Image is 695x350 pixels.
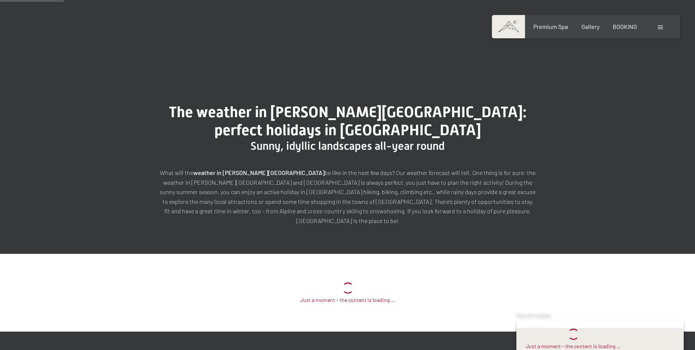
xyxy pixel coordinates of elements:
a: Premium Spa [533,23,568,30]
strong: weather in [PERSON_NAME][GEOGRAPHIC_DATA] [193,169,325,176]
span: Express request [516,312,551,318]
div: Just a moment - the content is loading … [159,296,536,304]
span: The weather in [PERSON_NAME][GEOGRAPHIC_DATA]: perfect holidays in [GEOGRAPHIC_DATA] [169,103,527,139]
a: BOOKING [613,23,637,30]
p: What will the be like in the next few days? Our weather forecast will tell. One thing is for sure... [159,168,536,226]
span: Sunny, idyllic landscapes all-year round [250,139,445,152]
div: Just a moment - the content is loading … [526,342,621,350]
a: Gallery [581,23,599,30]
